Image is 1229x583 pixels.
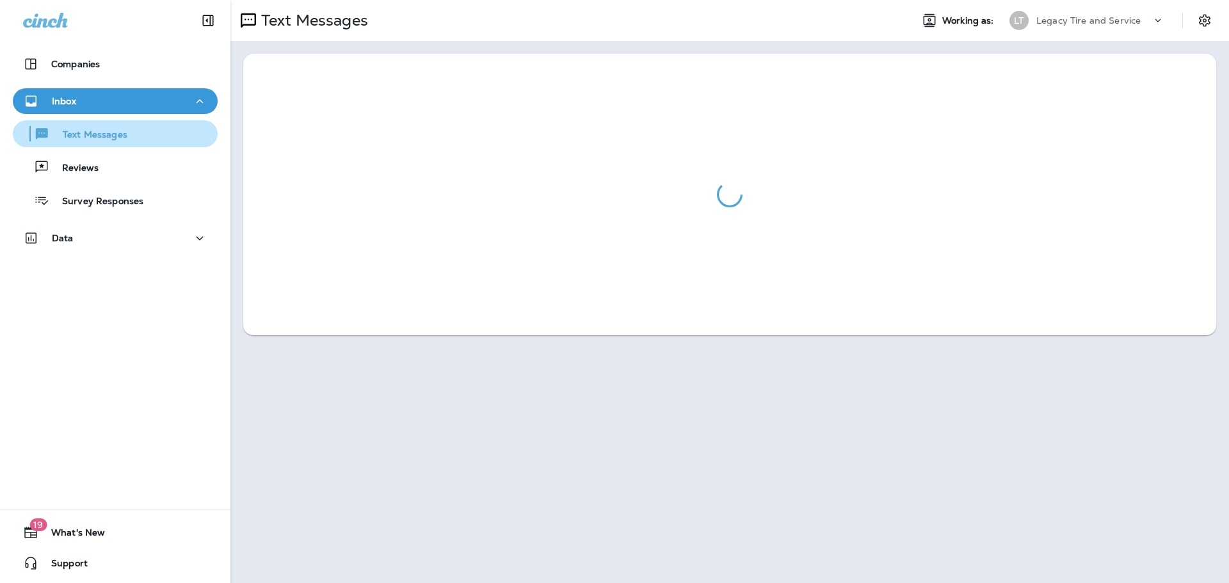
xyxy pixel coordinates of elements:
span: Working as: [942,15,997,26]
button: Support [13,550,218,576]
span: 19 [29,518,47,531]
button: Data [13,225,218,251]
p: Companies [51,59,100,69]
p: Inbox [52,96,76,106]
button: Survey Responses [13,187,218,214]
button: Collapse Sidebar [190,8,226,33]
button: 19What's New [13,520,218,545]
p: Data [52,233,74,243]
button: Reviews [13,154,218,180]
p: Survey Responses [49,196,143,208]
button: Inbox [13,88,218,114]
p: Text Messages [50,129,127,141]
span: Support [38,558,88,573]
button: Text Messages [13,120,218,147]
p: Text Messages [256,11,368,30]
button: Companies [13,51,218,77]
button: Settings [1193,9,1216,32]
p: Reviews [49,163,99,175]
p: Legacy Tire and Service [1036,15,1141,26]
span: What's New [38,527,105,543]
div: LT [1009,11,1029,30]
